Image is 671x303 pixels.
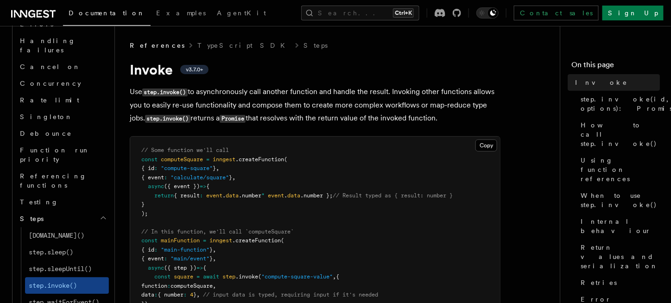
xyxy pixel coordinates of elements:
a: Singleton [16,108,109,125]
span: inngest [213,156,235,163]
span: "calculate/square" [171,174,229,181]
span: const [154,273,171,280]
span: Using function references [581,156,660,183]
span: ); [141,210,148,217]
a: Referencing functions [16,168,109,194]
span: .createFunction [235,156,284,163]
span: Debounce [20,130,72,137]
code: step.invoke() [145,115,190,123]
button: Toggle dark mode [476,7,499,19]
span: Testing [20,198,58,206]
span: step.invoke() [29,282,77,289]
span: : [154,165,158,171]
a: AgentKit [211,3,272,25]
span: step.sleep() [29,248,73,256]
span: .number [239,192,261,199]
span: "main/event" [171,255,209,262]
span: inngest [209,237,232,244]
span: } [209,246,213,253]
a: TypeScript SDK [197,41,291,50]
span: { [203,265,206,271]
span: } [229,174,232,181]
span: ( [258,273,261,280]
a: Contact sales [514,6,599,20]
span: data [141,291,154,298]
span: : [164,174,167,181]
span: "compute-square" [161,165,213,171]
span: , [232,174,235,181]
code: step.invoke() [142,88,188,96]
a: step.invoke(id, options): Promise [577,91,660,117]
span: } [213,165,216,171]
span: { event [141,174,164,181]
span: : [167,283,171,289]
span: .invoke [235,273,258,280]
code: Promise [220,115,246,123]
span: , [216,165,219,171]
span: v3.7.0+ [186,66,203,73]
span: Rate limit [20,96,79,104]
span: Concurrency [20,80,81,87]
span: Invoke [575,78,627,87]
a: Testing [16,194,109,210]
span: , [196,291,200,298]
button: Steps [16,210,109,227]
a: step.sleepUntil() [25,260,109,277]
a: Examples [151,3,211,25]
a: step.invoke() [25,277,109,294]
a: step.sleep() [25,244,109,260]
span: = [196,273,200,280]
span: { id [141,246,154,253]
span: data [226,192,239,199]
span: { result [174,192,200,199]
kbd: Ctrl+K [393,8,414,18]
span: } [141,201,145,208]
a: Return values and serialization [577,239,660,274]
span: await [203,273,219,280]
span: [DOMAIN_NAME]() [29,232,84,239]
span: : [164,255,167,262]
span: computeSquare [161,156,203,163]
span: ( [284,156,287,163]
span: : [184,291,187,298]
span: Documentation [69,9,145,17]
span: Internal behaviour [581,217,660,235]
span: , [333,273,336,280]
span: "main-function" [161,246,209,253]
span: Referencing functions [20,172,87,189]
a: Debounce [16,125,109,142]
span: data [287,192,300,199]
span: = [206,156,209,163]
span: , [213,246,216,253]
a: Concurrency [16,75,109,92]
span: => [196,265,203,271]
a: Retries [577,274,660,291]
span: Singleton [20,113,73,120]
a: Using function references [577,152,660,187]
span: 4 [190,291,193,298]
button: Search...Ctrl+K [301,6,419,20]
span: { [206,183,209,189]
span: References [130,41,184,50]
span: Function run priority [20,146,90,163]
span: : [200,192,203,199]
a: Function run priority [16,142,109,168]
span: : [154,246,158,253]
a: Sign Up [602,6,664,20]
span: Cancel on [20,63,81,70]
a: Rate limit [16,92,109,108]
span: { [336,273,339,280]
span: , [213,255,216,262]
span: => [200,183,206,189]
span: . [284,192,287,199]
a: Handling failures [16,32,109,58]
span: { event [141,255,164,262]
span: computeSquare [171,283,213,289]
span: event [206,192,222,199]
span: .createFunction [232,237,281,244]
a: Documentation [63,3,151,26]
span: // In this function, we'll call `computeSquare` [141,228,294,235]
span: step.sleepUntil() [29,265,92,272]
span: . [222,192,226,199]
span: async [148,265,164,271]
